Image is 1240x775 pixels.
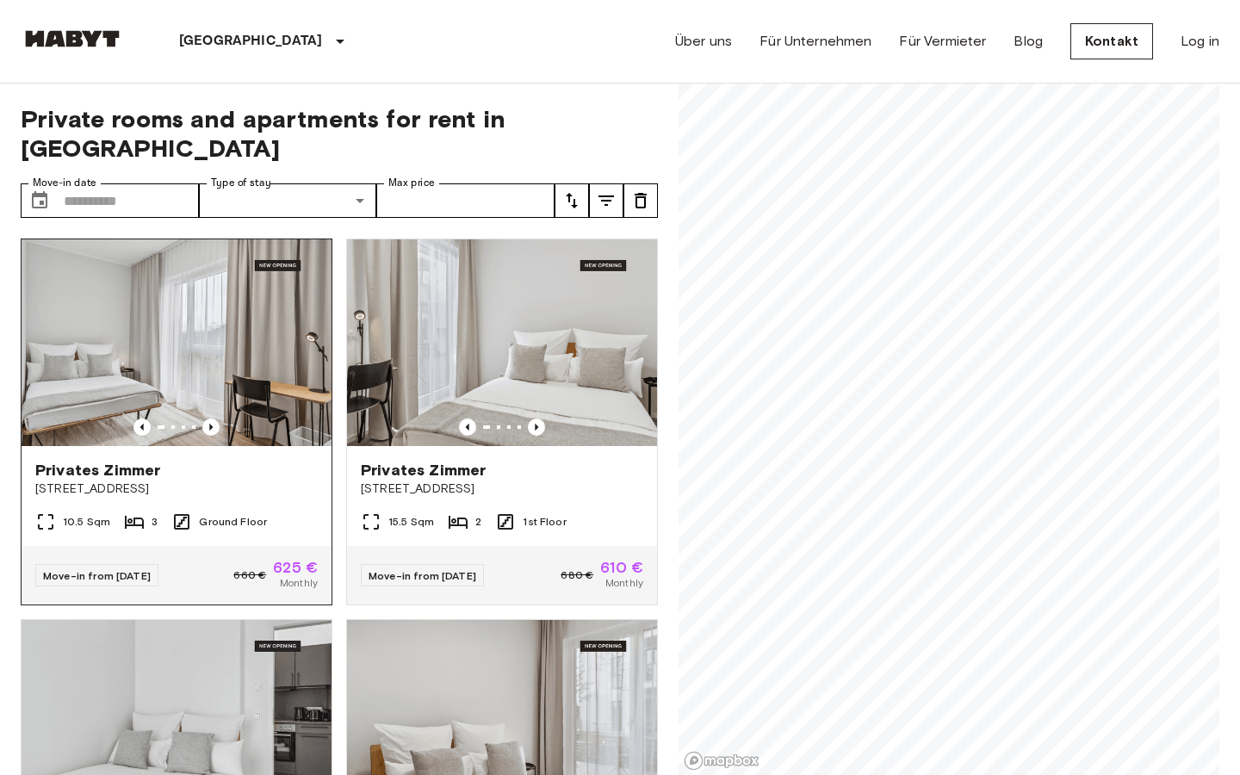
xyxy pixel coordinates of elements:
[675,31,732,52] a: Über uns
[346,239,658,605] a: Marketing picture of unit DE-13-001-111-002Previous imagePrevious imagePrivates Zimmer[STREET_ADD...
[63,514,110,530] span: 10.5 Sqm
[22,239,332,446] img: Marketing picture of unit DE-13-001-002-001
[388,514,434,530] span: 15.5 Sqm
[528,418,545,436] button: Previous image
[43,569,151,582] span: Move-in from [DATE]
[273,560,318,575] span: 625 €
[152,514,158,530] span: 3
[199,514,267,530] span: Ground Floor
[369,569,476,582] span: Move-in from [DATE]
[684,751,759,771] a: Mapbox logo
[347,239,657,446] img: Marketing picture of unit DE-13-001-111-002
[211,176,271,190] label: Type of stay
[1181,31,1219,52] a: Log in
[759,31,871,52] a: Für Unternehmen
[388,176,435,190] label: Max price
[35,480,318,498] span: [STREET_ADDRESS]
[202,418,220,436] button: Previous image
[21,104,658,163] span: Private rooms and apartments for rent in [GEOGRAPHIC_DATA]
[133,418,151,436] button: Previous image
[605,575,643,591] span: Monthly
[561,567,593,583] span: 680 €
[35,460,160,480] span: Privates Zimmer
[1014,31,1043,52] a: Blog
[623,183,658,218] button: tune
[600,560,643,575] span: 610 €
[22,183,57,218] button: Choose date
[899,31,986,52] a: Für Vermieter
[523,514,566,530] span: 1st Floor
[555,183,589,218] button: tune
[589,183,623,218] button: tune
[233,567,266,583] span: 660 €
[21,239,332,605] a: Marketing picture of unit DE-13-001-002-001Previous imagePrevious imagePrivates Zimmer[STREET_ADD...
[361,460,486,480] span: Privates Zimmer
[475,514,481,530] span: 2
[1070,23,1153,59] a: Kontakt
[280,575,318,591] span: Monthly
[459,418,476,436] button: Previous image
[361,480,643,498] span: [STREET_ADDRESS]
[33,176,96,190] label: Move-in date
[21,30,124,47] img: Habyt
[179,31,323,52] p: [GEOGRAPHIC_DATA]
